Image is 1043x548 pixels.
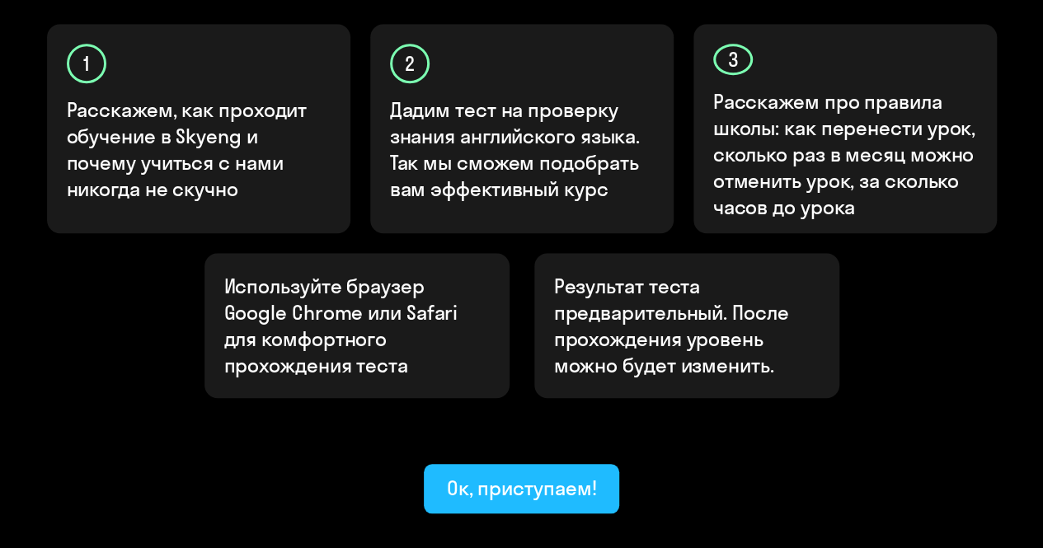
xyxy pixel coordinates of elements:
[447,475,597,501] div: Ок, приступаем!
[67,44,106,83] div: 1
[390,96,655,202] p: Дадим тест на проверку знания английского языка. Так мы сможем подобрать вам эффективный курс
[67,96,332,202] p: Расскажем, как проходит обучение в Skyeng и почему учиться с нами никогда не скучно
[713,88,979,220] p: Расскажем про правила школы: как перенести урок, сколько раз в месяц можно отменить урок, за скол...
[424,464,620,513] button: Ок, приступаем!
[554,273,820,378] p: Результат теста предварительный. После прохождения уровень можно будет изменить.
[390,44,430,83] div: 2
[224,273,490,378] p: Используйте браузер Google Chrome или Safari для комфортного прохождения теста
[713,44,753,75] div: 3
